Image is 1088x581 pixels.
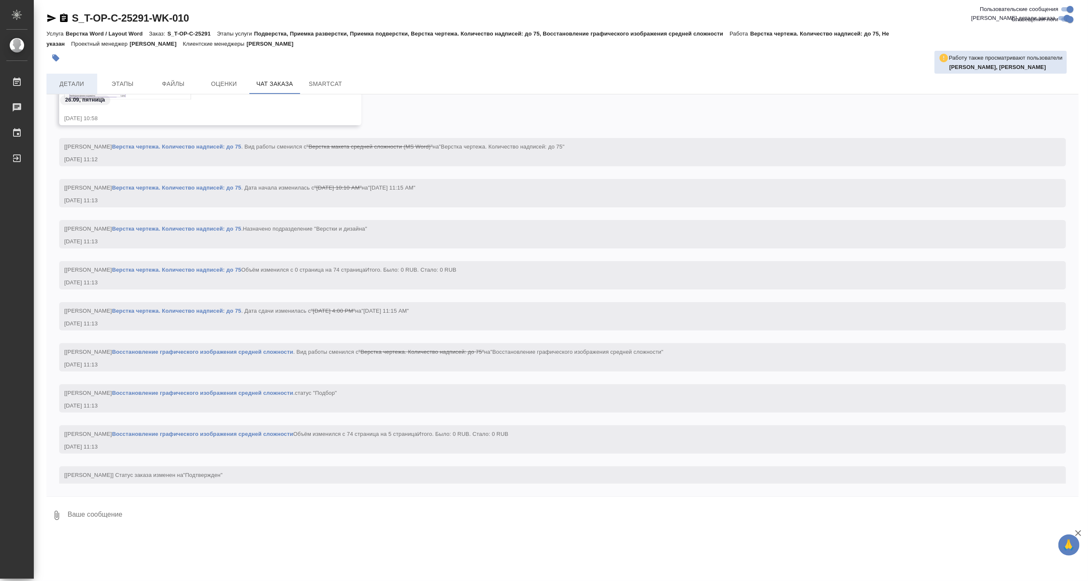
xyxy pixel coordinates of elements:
[64,155,1036,164] div: [DATE] 11:12
[246,41,300,47] p: [PERSON_NAME]
[64,196,1036,205] div: [DATE] 11:13
[64,278,1036,287] div: [DATE] 11:13
[64,143,565,150] span: [[PERSON_NAME] . Вид работы сменился с на
[490,349,663,355] span: "Восстановление графического изображения средней сложности"
[254,30,730,37] p: Подверстка, Приемка разверстки, Приемка подверстки, Верстка чертежа. Количество надписей: до 75, ...
[980,5,1058,14] span: Пользовательские сообщения
[112,143,241,150] a: Верстка чертежа. Количество надписей: до 75
[1011,15,1058,24] span: Оповещения-логи
[167,30,217,37] p: S_T-OP-C-25291
[64,443,1036,451] div: [DATE] 11:13
[65,96,105,104] p: 26.09, пятница
[64,431,508,437] span: [[PERSON_NAME] Объём изменился с 74 страница на 5 страница
[64,472,223,478] span: [[PERSON_NAME]] Статус заказа изменен на
[314,184,362,191] span: "[DATE] 10:10 AM"
[72,12,189,24] a: S_T-OP-C-25291-WK-010
[204,79,244,89] span: Оценки
[64,390,337,396] span: [[PERSON_NAME] .
[59,13,69,23] button: Скопировать ссылку
[46,49,65,67] button: Добавить тэг
[368,184,416,191] span: "[DATE] 11:15 AM"
[949,54,1063,62] p: Работу также просматривают пользователи
[311,308,355,314] span: "[DATE] 4:00 PM"
[949,63,1063,72] p: Линова Полина, Ганина Анна
[112,390,293,396] a: Восстановление графического изображения средней сложности
[112,267,241,273] a: Верстка чертежа. Количество надписей: до 75
[254,79,295,89] span: Чат заказа
[64,308,409,314] span: [[PERSON_NAME] . Дата сдачи изменилась с на
[46,13,57,23] button: Скопировать ссылку для ЯМессенджера
[112,431,293,437] a: Восстановление графического изображения средней сложности
[730,30,750,37] p: Работа
[66,30,149,37] p: Верстка Word / Layout Word
[71,41,129,47] p: Проектный менеджер
[64,319,1036,328] div: [DATE] 11:13
[153,79,194,89] span: Файлы
[52,79,92,89] span: Детали
[243,226,367,232] span: Назначено подразделение "Верстки и дизайна"
[112,308,241,314] a: Верстка чертежа. Количество надписей: до 75
[183,472,222,478] span: "Подтвержден"
[306,143,433,150] span: "Верстка макета средней сложности (MS Word)"
[130,41,183,47] p: [PERSON_NAME]
[112,349,293,355] a: Восстановление графического изображения средней сложности
[358,349,484,355] span: "Верстка чертежа. Количество надписей: до 75"
[64,114,332,123] div: [DATE] 10:58
[64,226,367,232] span: [[PERSON_NAME] .
[64,267,457,273] span: [[PERSON_NAME] Объём изменился с 0 страница на 74 страница
[64,184,416,191] span: [[PERSON_NAME] . Дата начала изменилась с на
[305,79,346,89] span: SmartCat
[439,143,565,150] span: "Верстка чертежа. Количество надписей: до 75"
[295,390,337,396] span: статус "Подбор"
[971,14,1055,22] span: [PERSON_NAME] детали заказа
[102,79,143,89] span: Этапы
[217,30,254,37] p: Этапы услуги
[418,431,508,437] span: Итого. Было: 0 RUB. Стало: 0 RUB
[949,64,1046,70] b: [PERSON_NAME], [PERSON_NAME]
[64,349,664,355] span: [[PERSON_NAME] . Вид работы сменился с на
[1062,536,1076,554] span: 🙏
[64,237,1036,246] div: [DATE] 11:13
[112,184,241,191] a: Верстка чертежа. Количество надписей: до 75
[112,226,241,232] a: Верстка чертежа. Количество надписей: до 75
[64,361,1036,369] div: [DATE] 11:13
[64,402,1036,410] div: [DATE] 11:13
[1058,534,1080,556] button: 🙏
[183,41,247,47] p: Клиентские менеджеры
[149,30,167,37] p: Заказ:
[46,30,66,37] p: Услуга
[366,267,457,273] span: Итого. Было: 0 RUB. Стало: 0 RUB
[361,308,409,314] span: "[DATE] 11:15 AM"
